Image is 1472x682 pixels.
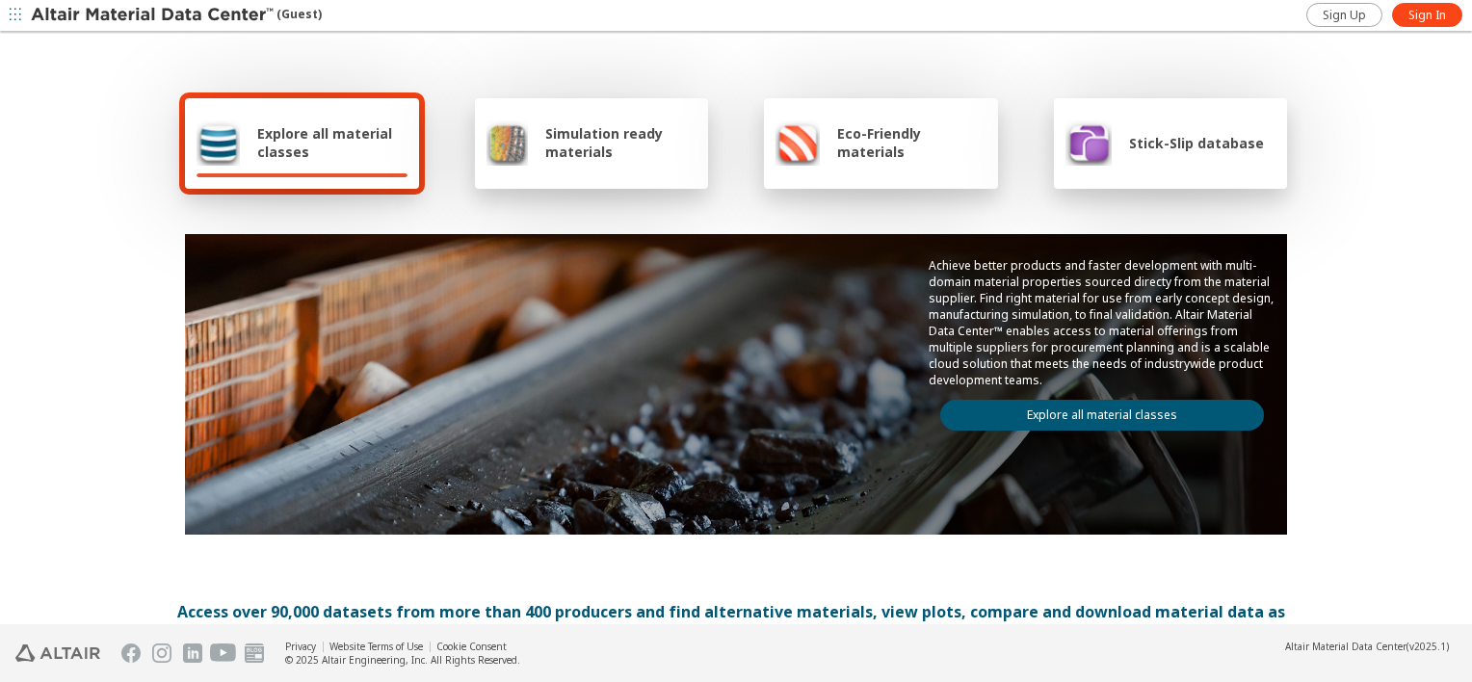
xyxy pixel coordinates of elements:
span: Sign In [1408,8,1446,23]
span: Stick-Slip database [1129,134,1264,152]
a: Website Terms of Use [329,640,423,653]
img: Altair Material Data Center [31,6,276,25]
div: (v2025.1) [1285,640,1449,653]
span: Simulation ready materials [545,124,697,161]
a: Sign Up [1306,3,1382,27]
span: Eco-Friendly materials [837,124,986,161]
div: Access over 90,000 datasets from more than 400 producers and find alternative materials, view plo... [177,600,1295,646]
a: Sign In [1392,3,1462,27]
div: © 2025 Altair Engineering, Inc. All Rights Reserved. [285,653,520,667]
img: Altair Engineering [15,644,100,662]
img: Simulation ready materials [486,119,528,166]
p: Achieve better products and faster development with multi-domain material properties sourced dire... [929,257,1275,388]
span: Altair Material Data Center [1285,640,1406,653]
span: Sign Up [1323,8,1366,23]
span: Explore all material classes [257,124,407,161]
a: Explore all material classes [940,400,1264,431]
div: (Guest) [31,6,322,25]
a: Privacy [285,640,316,653]
img: Stick-Slip database [1065,119,1112,166]
img: Eco-Friendly materials [775,119,820,166]
img: Explore all material classes [197,119,240,166]
a: Cookie Consent [436,640,507,653]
